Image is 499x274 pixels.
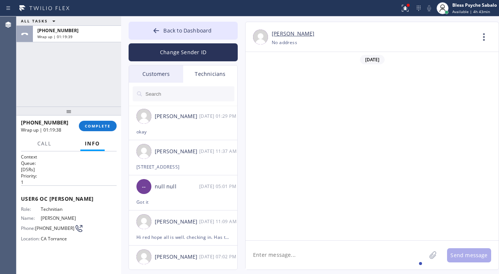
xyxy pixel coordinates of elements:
[183,65,237,83] div: Technicians
[41,206,78,212] span: Technitian
[272,30,314,38] a: [PERSON_NAME]
[253,30,268,44] img: user.png
[136,144,151,159] img: user.png
[272,38,297,47] div: No address
[79,121,117,131] button: COMPLETE
[136,163,230,171] div: [STREET_ADDRESS]
[136,214,151,229] img: user.png
[199,217,238,226] div: 09/25/2025 9:09 AM
[21,127,61,133] span: Wrap up | 01:19:38
[21,195,117,202] span: User 6 OC [PERSON_NAME]
[142,182,146,191] span: --
[199,147,238,156] div: 09/26/2025 9:37 AM
[21,166,117,173] p: [DSRs]
[129,22,238,40] button: Back to Dashboard
[199,182,238,191] div: 09/25/2025 9:01 AM
[155,147,199,156] div: [PERSON_NAME]
[452,2,497,8] div: Bless Psyche Sabalo
[16,16,63,25] button: ALL TASKS
[129,43,238,61] button: Change Sender ID
[41,236,78,241] span: CA Torrance
[21,215,41,221] span: Name:
[80,136,105,151] button: Info
[136,249,151,264] img: user.png
[21,18,48,24] span: ALL TASKS
[21,160,117,166] h2: Queue:
[145,86,234,101] input: Search
[136,109,151,124] img: user.png
[21,225,35,231] span: Phone:
[33,136,56,151] button: Call
[35,225,74,231] span: [PHONE_NUMBER]
[85,123,111,129] span: COMPLETE
[85,140,100,147] span: Info
[129,65,183,83] div: Customers
[155,218,199,226] div: [PERSON_NAME]
[424,3,434,13] button: Mute
[155,112,199,121] div: [PERSON_NAME]
[163,27,212,34] span: Back to Dashboard
[452,9,490,14] span: Available | 4h 43min
[360,55,385,64] span: [DATE]
[21,173,117,179] h2: Priority:
[21,154,117,160] h1: Context
[155,253,199,261] div: [PERSON_NAME]
[37,34,73,39] span: Wrap up | 01:19:39
[21,119,68,126] span: [PHONE_NUMBER]
[41,215,78,221] span: [PERSON_NAME]
[21,206,41,212] span: Role:
[199,252,238,261] div: 09/25/2025 9:02 AM
[21,179,117,185] p: 1
[447,248,491,262] button: Send message
[37,140,52,147] span: Call
[37,27,78,34] span: [PHONE_NUMBER]
[136,127,230,136] div: okay
[21,236,41,241] span: Location:
[136,233,230,241] div: Hi red hope all is well. checking in. Has there been any work available?
[199,112,238,120] div: 09/26/2025 9:29 AM
[155,182,199,191] div: null null
[136,198,230,206] div: Got it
